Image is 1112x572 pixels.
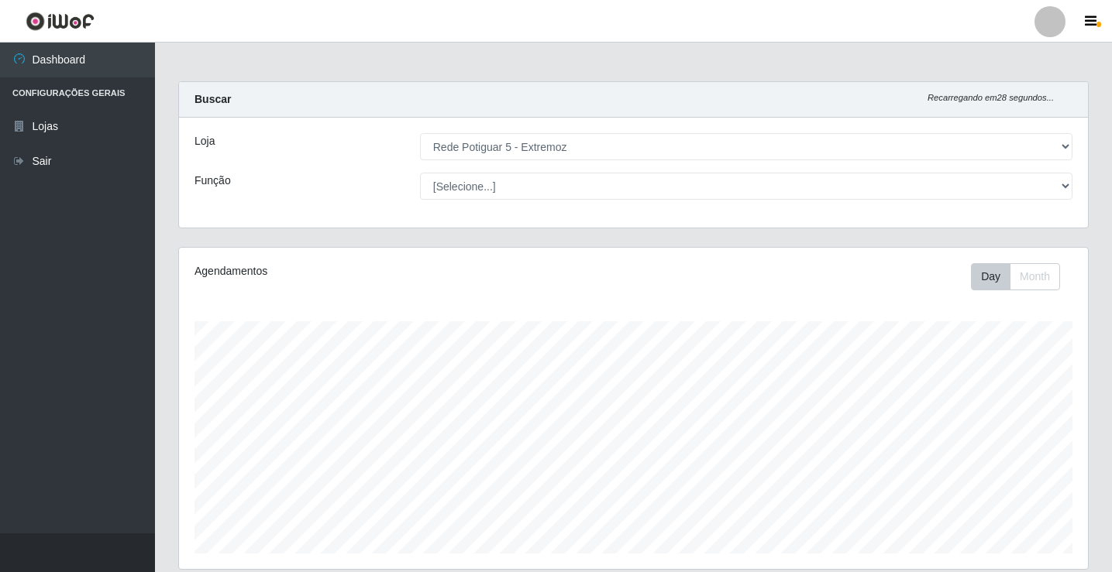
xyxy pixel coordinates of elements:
[195,173,231,189] label: Função
[195,263,547,279] div: Agendamentos
[928,93,1054,102] i: Recarregando em 28 segundos...
[971,263,1010,290] button: Day
[26,12,95,31] img: CoreUI Logo
[971,263,1072,290] div: Toolbar with button groups
[195,93,231,105] strong: Buscar
[1010,263,1060,290] button: Month
[195,133,215,149] label: Loja
[971,263,1060,290] div: First group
